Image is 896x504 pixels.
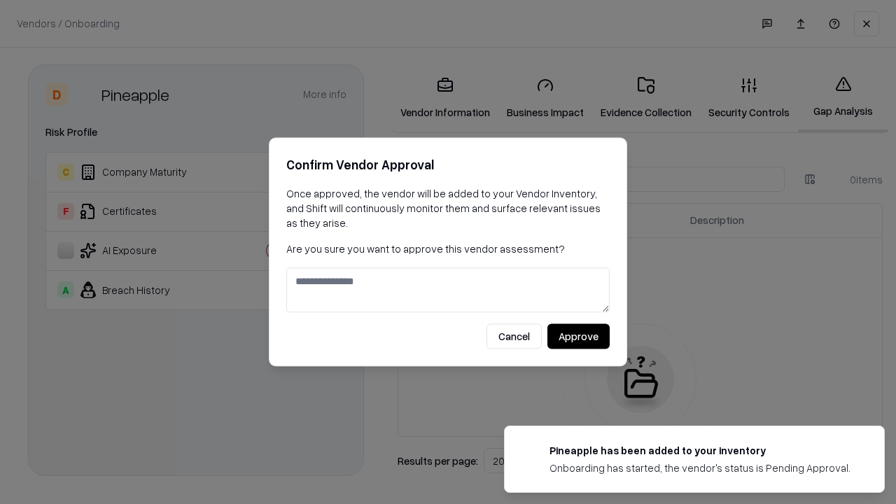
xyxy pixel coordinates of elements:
button: Approve [547,324,610,349]
p: Once approved, the vendor will be added to your Vendor Inventory, and Shift will continuously mon... [286,186,610,230]
div: Pineapple has been added to your inventory [549,443,850,458]
h2: Confirm Vendor Approval [286,155,610,175]
img: pineappleenergy.com [521,443,538,460]
p: Are you sure you want to approve this vendor assessment? [286,241,610,256]
button: Cancel [486,324,542,349]
div: Onboarding has started, the vendor's status is Pending Approval. [549,461,850,475]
